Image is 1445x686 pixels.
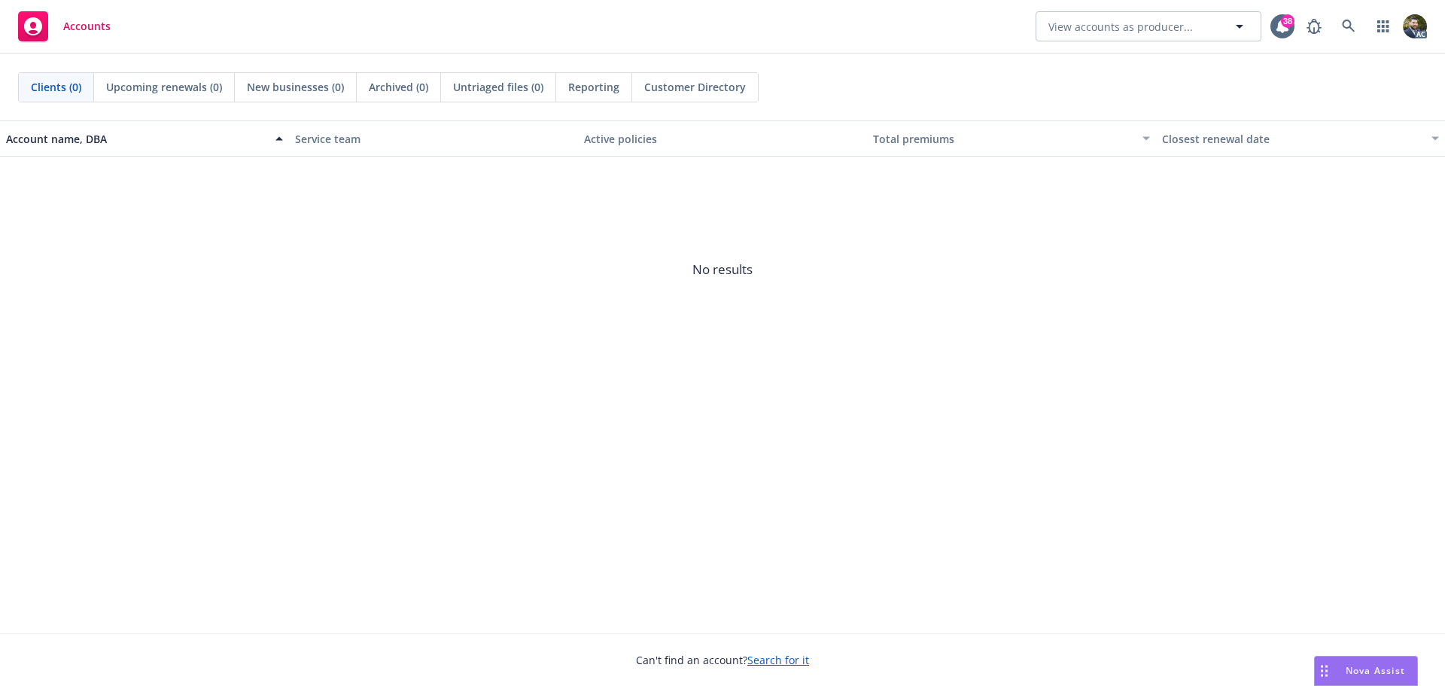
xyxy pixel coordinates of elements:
div: Drag to move [1315,657,1334,685]
span: Customer Directory [644,79,746,95]
button: Nova Assist [1314,656,1418,686]
a: Switch app [1368,11,1398,41]
span: Accounts [63,20,111,32]
span: New businesses (0) [247,79,344,95]
button: View accounts as producer... [1036,11,1261,41]
span: Nova Assist [1346,664,1405,677]
button: Closest renewal date [1156,120,1445,157]
div: Account name, DBA [6,131,266,147]
button: Service team [289,120,578,157]
span: Clients (0) [31,79,81,95]
button: Total premiums [867,120,1156,157]
div: Active policies [584,131,861,147]
span: View accounts as producer... [1048,19,1193,35]
img: photo [1403,14,1427,38]
a: Search [1334,11,1364,41]
button: Active policies [578,120,867,157]
a: Report a Bug [1299,11,1329,41]
div: Total premiums [873,131,1133,147]
span: Can't find an account? [636,652,809,668]
div: 38 [1281,14,1294,28]
a: Search for it [747,653,809,667]
span: Archived (0) [369,79,428,95]
div: Closest renewal date [1162,131,1422,147]
span: Reporting [568,79,619,95]
span: Upcoming renewals (0) [106,79,222,95]
span: Untriaged files (0) [453,79,543,95]
a: Accounts [12,5,117,47]
div: Service team [295,131,572,147]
